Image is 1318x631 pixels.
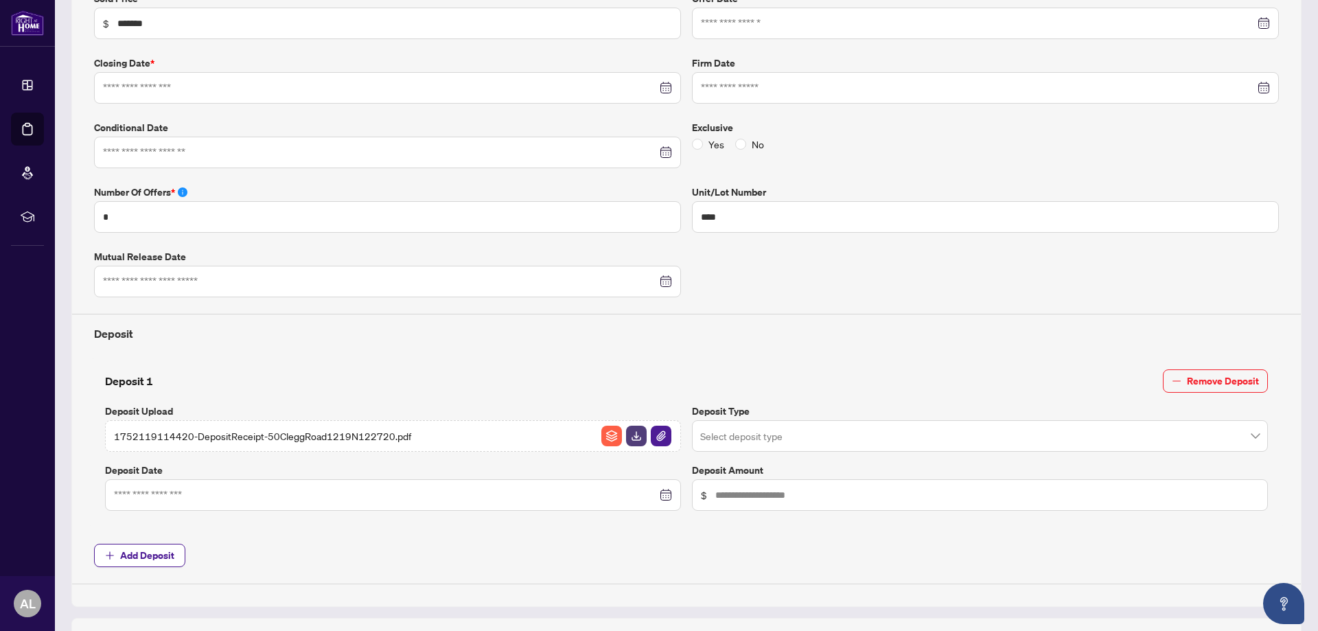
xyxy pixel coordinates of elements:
[103,16,109,31] span: $
[1263,583,1304,624] button: Open asap
[650,425,672,447] button: File Attachement
[601,425,623,447] button: File Archive
[105,404,681,419] label: Deposit Upload
[651,426,671,446] img: File Attachement
[746,137,770,152] span: No
[94,120,681,135] label: Conditional Date
[94,185,681,200] label: Number of offers
[692,120,1279,135] label: Exclusive
[178,187,187,197] span: info-circle
[105,373,153,389] h4: Deposit 1
[1187,370,1259,392] span: Remove Deposit
[105,463,681,478] label: Deposit Date
[120,544,174,566] span: Add Deposit
[11,10,44,36] img: logo
[626,426,647,446] img: File Download
[692,56,1279,71] label: Firm Date
[703,137,730,152] span: Yes
[692,404,1268,419] label: Deposit Type
[114,428,411,444] span: 1752119114420-DepositReceipt-50CleggRoad1219N122720.pdf
[94,249,681,264] label: Mutual Release Date
[94,56,681,71] label: Closing Date
[105,420,681,452] span: 1752119114420-DepositReceipt-50CleggRoad1219N122720.pdfFile ArchiveFile DownloadFile Attachement
[601,426,622,446] img: File Archive
[105,551,115,560] span: plus
[1163,369,1268,393] button: Remove Deposit
[94,325,1279,342] h4: Deposit
[625,425,647,447] button: File Download
[692,463,1268,478] label: Deposit Amount
[701,487,707,503] span: $
[1172,376,1181,386] span: minus
[94,544,185,567] button: Add Deposit
[20,594,36,613] span: AL
[692,185,1279,200] label: Unit/Lot Number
